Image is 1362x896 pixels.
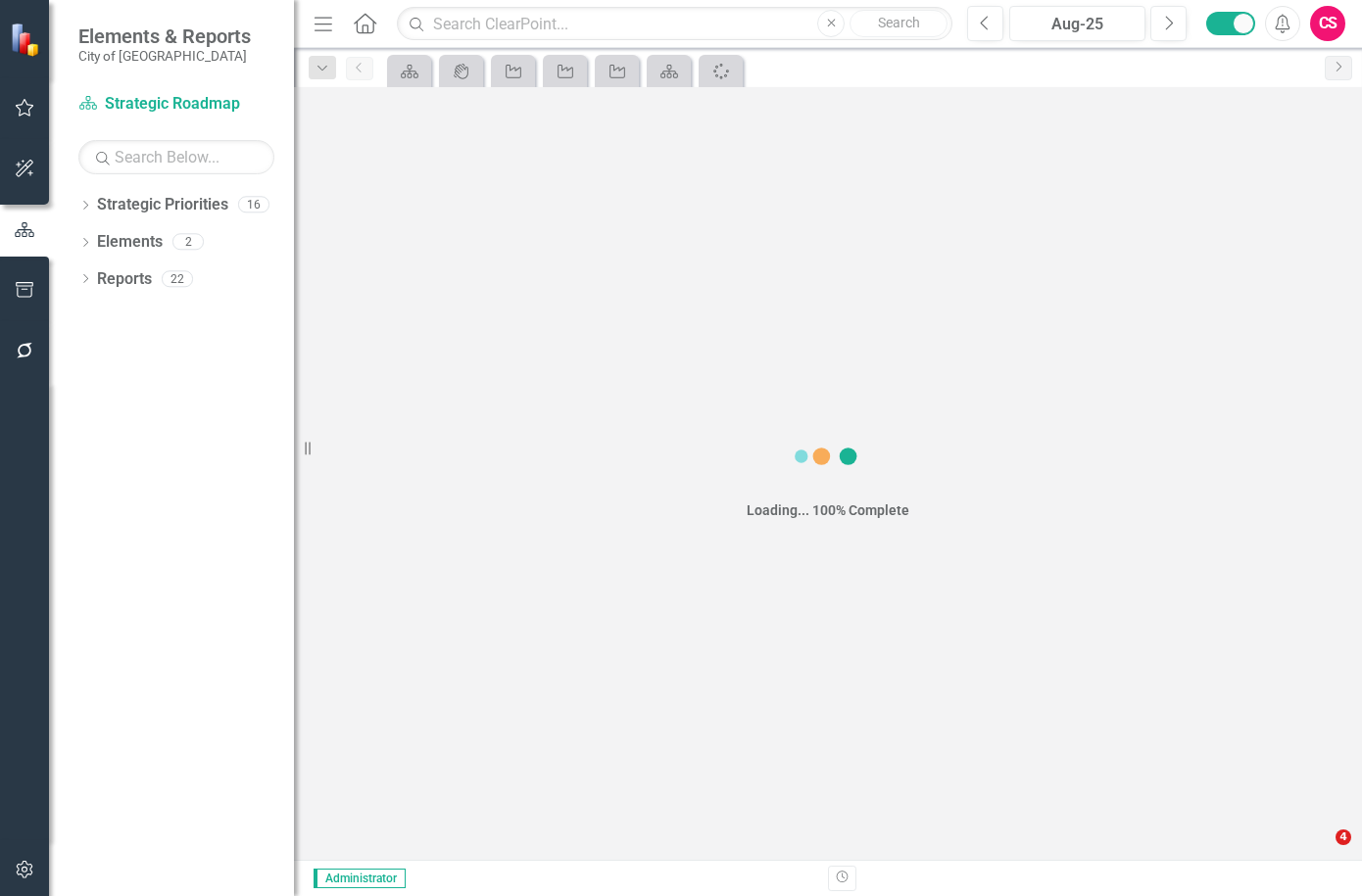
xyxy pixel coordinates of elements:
[1016,13,1139,36] div: Aug-25
[1295,829,1342,876] iframe: Intercom live chat
[97,268,152,291] a: Reports
[850,10,948,37] button: Search
[1336,829,1351,845] span: 4
[97,231,163,254] a: Elements
[172,234,204,251] div: 2
[10,23,44,57] img: ClearPoint Strategy
[1009,6,1145,41] button: Aug-25
[878,15,920,30] span: Search
[78,24,251,48] span: Elements & Reports
[397,7,952,41] input: Search ClearPoint...
[78,48,251,64] small: City of [GEOGRAPHIC_DATA]
[238,197,269,213] div: 16
[314,869,406,888] span: Administrator
[78,93,274,116] a: Strategic Roadmap
[162,270,193,287] div: 22
[78,140,274,174] input: Search Below...
[1310,6,1345,41] button: CS
[747,500,909,520] div: Loading... 100% Complete
[97,194,228,216] a: Strategic Priorities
